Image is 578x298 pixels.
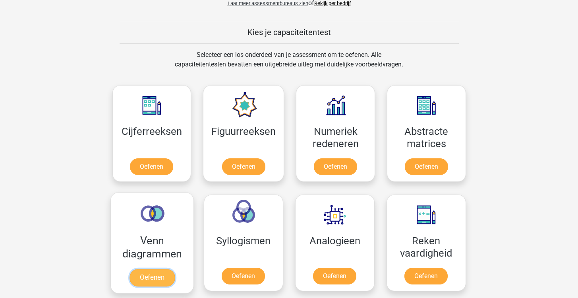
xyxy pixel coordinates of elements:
a: Oefenen [222,268,265,284]
a: Oefenen [222,158,265,175]
span: Laat meer assessmentbureaus zien [228,0,308,6]
a: Oefenen [404,268,448,284]
a: Oefenen [313,268,356,284]
div: Selecteer een los onderdeel van je assessment om te oefenen. Alle capaciteitentesten bevatten een... [167,50,411,79]
a: Oefenen [130,158,173,175]
a: Oefenen [129,269,174,286]
h5: Kies je capaciteitentest [120,27,459,37]
a: Bekijk per bedrijf [314,0,351,6]
a: Oefenen [314,158,357,175]
a: Oefenen [405,158,448,175]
